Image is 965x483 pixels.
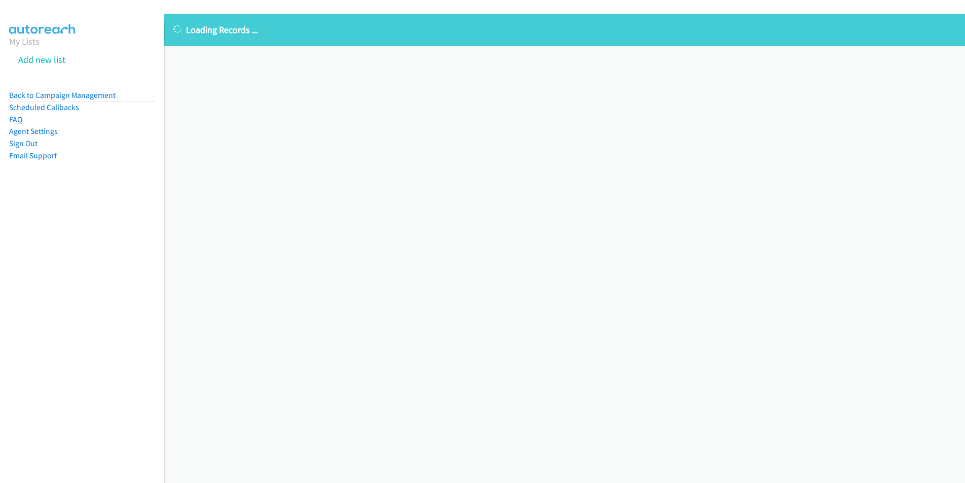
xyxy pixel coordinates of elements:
a: My Lists [9,36,40,47]
a: Email Support [9,151,57,160]
a: Agent Settings [9,126,58,136]
a: Sign Out [9,139,38,148]
a: Back to Campaign Management [9,90,116,100]
a: FAQ [9,115,22,124]
a: Add new list [18,54,65,65]
p: Loading Records ... [173,23,956,37]
a: Scheduled Callbacks [9,102,79,112]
